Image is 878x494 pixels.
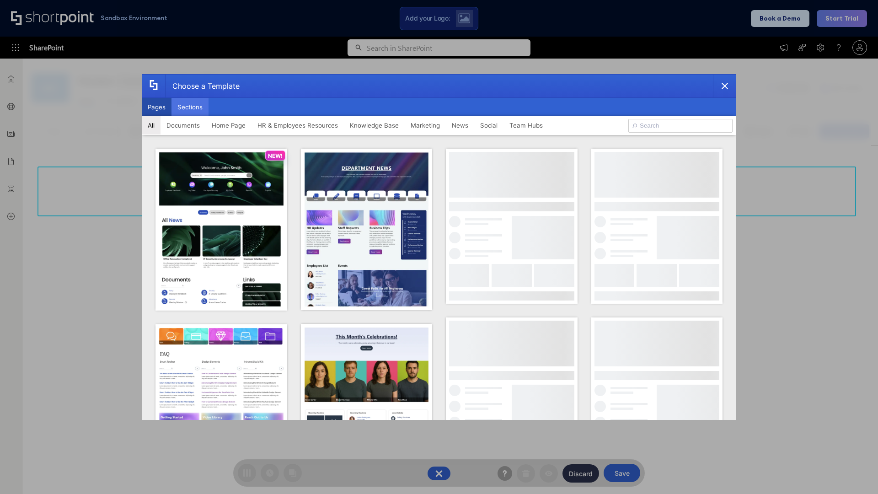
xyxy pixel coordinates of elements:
div: Choose a Template [165,75,240,97]
button: News [446,116,474,134]
button: Social [474,116,503,134]
p: NEW! [268,152,283,159]
button: Team Hubs [503,116,549,134]
button: All [142,116,161,134]
div: template selector [142,74,736,420]
input: Search [628,119,733,133]
button: Home Page [206,116,252,134]
button: Sections [171,98,209,116]
button: Knowledge Base [344,116,405,134]
button: HR & Employees Resources [252,116,344,134]
button: Pages [142,98,171,116]
button: Documents [161,116,206,134]
iframe: Chat Widget [832,450,878,494]
button: Marketing [405,116,446,134]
